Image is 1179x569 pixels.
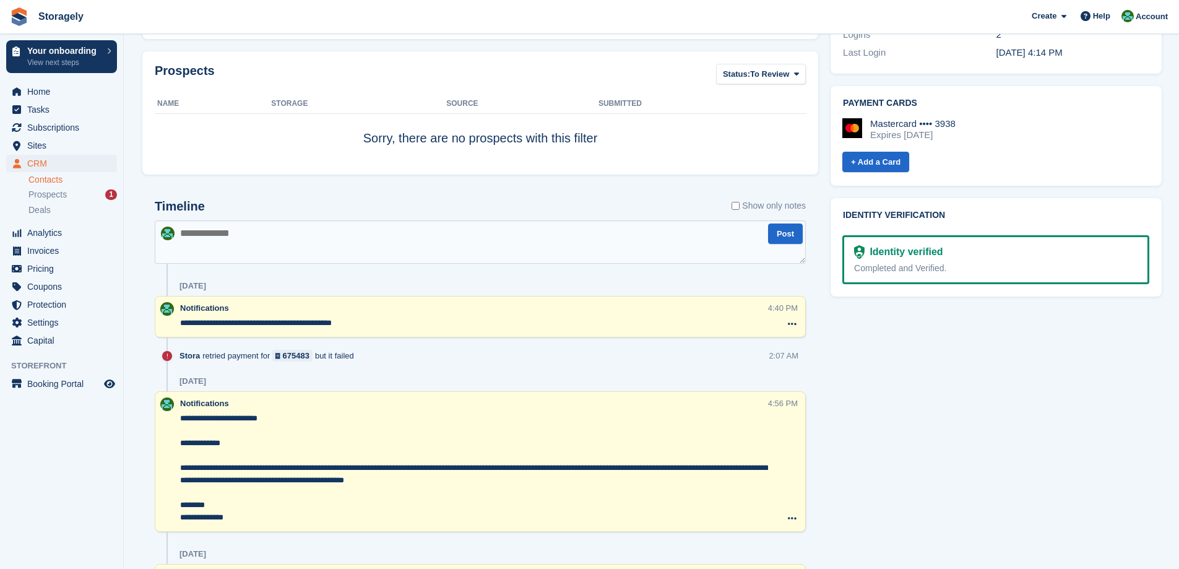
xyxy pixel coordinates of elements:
span: Deals [28,204,51,216]
a: Your onboarding View next steps [6,40,117,73]
div: Last Login [843,46,996,60]
button: Post [768,224,803,244]
span: Stora [179,350,200,362]
div: 4:40 PM [768,302,798,314]
div: Expires [DATE] [870,129,956,141]
span: Sites [27,137,101,154]
a: menu [6,296,117,313]
div: 2:07 AM [769,350,798,362]
div: Mastercard •••• 3938 [870,118,956,129]
span: Account [1136,11,1168,23]
a: + Add a Card [842,152,909,172]
p: View next steps [27,57,101,68]
a: Storagely [33,6,89,27]
h2: Identity verification [843,211,1149,220]
img: stora-icon-8386f47178a22dfd0bd8f6a31ec36ba5ce8667c1dd55bd0f319d3a0aa187defe.svg [10,7,28,26]
span: Invoices [27,242,101,259]
span: Storefront [11,360,123,372]
a: menu [6,375,117,393]
span: Booking Portal [27,375,101,393]
div: 1 [105,189,117,200]
div: 675483 [283,350,309,362]
a: Prospects 1 [28,188,117,201]
span: To Review [750,68,789,80]
div: [DATE] [179,281,206,291]
div: Completed and Verified. [854,262,1138,275]
a: 675483 [272,350,313,362]
a: menu [6,137,117,154]
span: Create [1032,10,1056,22]
a: Deals [28,204,117,217]
div: Logins [843,28,996,42]
h2: Timeline [155,199,205,214]
img: Notifications [1121,10,1134,22]
a: menu [6,314,117,331]
th: Source [446,94,598,114]
img: Mastercard Logo [842,118,862,138]
h2: Prospects [155,64,215,87]
a: menu [6,260,117,277]
a: menu [6,83,117,100]
a: menu [6,119,117,136]
a: menu [6,155,117,172]
a: menu [6,278,117,295]
span: CRM [27,155,101,172]
img: Notifications [161,227,175,240]
button: Status: To Review [716,64,806,84]
div: Identity verified [865,245,943,259]
a: menu [6,242,117,259]
span: Pricing [27,260,101,277]
a: Preview store [102,376,117,391]
span: Status: [723,68,750,80]
span: Prospects [28,189,67,201]
span: Sorry, there are no prospects with this filter [363,131,598,145]
div: 4:56 PM [768,397,798,409]
span: Coupons [27,278,101,295]
input: Show only notes [732,199,740,212]
span: Analytics [27,224,101,241]
img: Identity Verification Ready [854,245,865,259]
span: Tasks [27,101,101,118]
div: [DATE] [179,376,206,386]
label: Show only notes [732,199,806,212]
span: Capital [27,332,101,349]
a: menu [6,224,117,241]
th: Storage [271,94,446,114]
a: menu [6,332,117,349]
span: Notifications [180,399,229,408]
span: Settings [27,314,101,331]
span: Home [27,83,101,100]
span: Protection [27,296,101,313]
img: Notifications [160,397,174,411]
img: Notifications [160,302,174,316]
h2: Payment cards [843,98,1149,108]
th: Submitted [598,94,806,114]
div: [DATE] [179,549,206,559]
p: Your onboarding [27,46,101,55]
a: menu [6,101,117,118]
span: Notifications [180,303,229,313]
div: retried payment for but it failed [179,350,360,362]
span: Help [1093,10,1110,22]
span: Subscriptions [27,119,101,136]
time: 2025-06-30 15:14:48 UTC [996,47,1063,58]
th: Name [155,94,271,114]
div: 2 [996,28,1149,42]
a: Contacts [28,174,117,186]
